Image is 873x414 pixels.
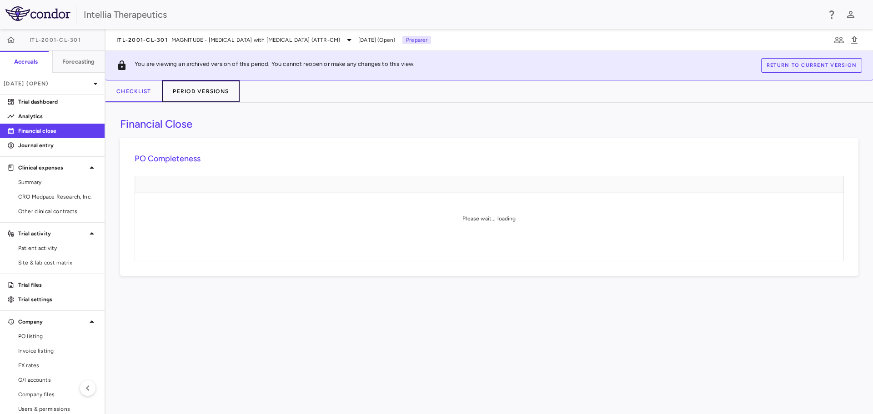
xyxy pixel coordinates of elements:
span: [DATE] (Open) [358,36,395,44]
p: You are viewing an archived version of this period. You cannot reopen or make any changes to this... [135,60,415,71]
p: Trial files [18,281,97,289]
p: Financial close [18,127,97,135]
p: Analytics [18,112,97,120]
h3: Financial Close [120,117,192,131]
button: Checklist [105,80,162,102]
span: CRO Medpace Research, Inc. [18,193,97,201]
span: Other clinical contracts [18,207,97,215]
p: Trial dashboard [18,98,97,106]
p: Trial activity [18,229,86,238]
span: PO listing [18,332,97,340]
span: Company files [18,390,97,399]
h6: Forecasting [62,58,95,66]
span: Summary [18,178,97,186]
span: MAGNITUDE - [MEDICAL_DATA] with [MEDICAL_DATA] (ATTR-CM) [171,36,340,44]
span: G/l accounts [18,376,97,384]
span: ITL-2001-CL-301 [116,36,168,44]
span: Invoice listing [18,347,97,355]
p: Clinical expenses [18,164,86,172]
span: Site & lab cost matrix [18,259,97,267]
button: Return to current version [761,58,862,73]
p: Trial settings [18,295,97,304]
p: Company [18,318,86,326]
button: Period Versions [162,80,240,102]
span: ITL-2001-CL-301 [30,36,81,44]
img: logo-full-BYUhSk78.svg [5,6,70,21]
span: Please wait... loading [462,215,516,222]
p: Preparer [402,36,431,44]
p: Journal entry [18,141,97,150]
span: Users & permissions [18,405,97,413]
h6: PO Completeness [135,153,844,165]
span: FX rates [18,361,97,369]
p: [DATE] (Open) [4,80,90,88]
div: Intellia Therapeutics [84,8,820,21]
span: Patient activity [18,244,97,252]
h6: Accruals [14,58,38,66]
